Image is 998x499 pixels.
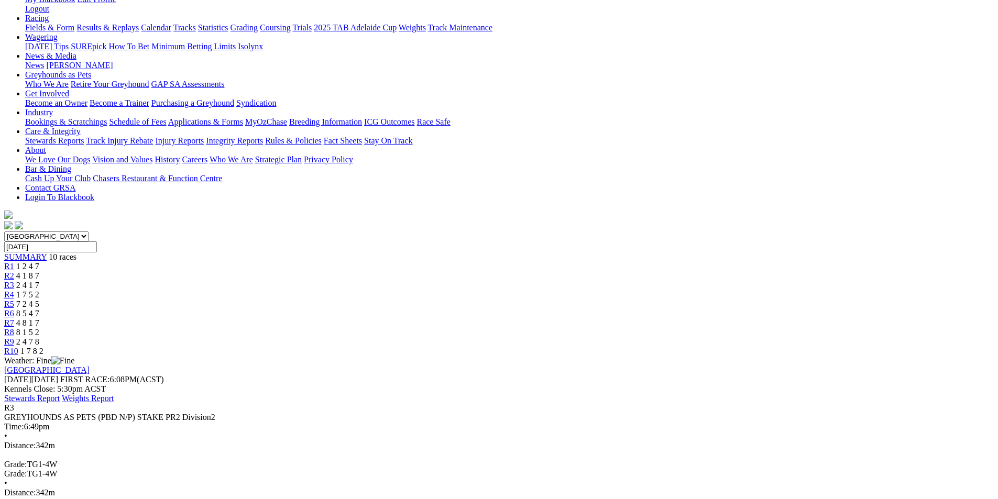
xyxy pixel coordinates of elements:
div: Care & Integrity [25,136,994,146]
a: How To Bet [109,42,150,51]
a: Become an Owner [25,98,87,107]
div: 342m [4,488,994,497]
div: TG1-4W [4,460,994,469]
a: Logout [25,4,49,13]
span: 7 2 4 5 [16,300,39,308]
a: News [25,61,44,70]
a: Syndication [236,98,276,107]
span: 10 races [49,252,76,261]
a: Breeding Information [289,117,362,126]
a: Industry [25,108,53,117]
a: Tracks [173,23,196,32]
a: Bookings & Scratchings [25,117,107,126]
a: Integrity Reports [206,136,263,145]
span: Time: [4,422,24,431]
span: Distance: [4,441,36,450]
a: Become a Trainer [90,98,149,107]
a: News & Media [25,51,76,60]
a: History [155,155,180,164]
a: SUMMARY [4,252,47,261]
span: R3 [4,403,14,412]
a: Purchasing a Greyhound [151,98,234,107]
span: R9 [4,337,14,346]
a: Injury Reports [155,136,204,145]
a: Trials [292,23,312,32]
a: Isolynx [238,42,263,51]
a: Fact Sheets [324,136,362,145]
a: Wagering [25,32,58,41]
span: R5 [4,300,14,308]
span: R1 [4,262,14,271]
a: Grading [231,23,258,32]
span: FIRST RACE: [60,375,109,384]
span: [DATE] [4,375,58,384]
a: Racing [25,14,49,23]
a: Applications & Forms [168,117,243,126]
img: Fine [51,356,74,365]
a: R6 [4,309,14,318]
a: Who We Are [210,155,253,164]
span: 1 7 8 2 [20,347,43,356]
div: Bar & Dining [25,174,994,183]
a: R3 [4,281,14,290]
span: Weather: Fine [4,356,74,365]
a: Stay On Track [364,136,412,145]
div: TG1-4W [4,469,994,479]
a: Privacy Policy [304,155,353,164]
a: R2 [4,271,14,280]
a: Coursing [260,23,291,32]
a: MyOzChase [245,117,287,126]
span: Grade: [4,469,27,478]
a: Results & Replays [76,23,139,32]
a: Schedule of Fees [109,117,166,126]
div: Racing [25,23,994,32]
span: 2 4 1 7 [16,281,39,290]
div: GREYHOUNDS AS PETS (PBD N/P) STAKE PR2 Division2 [4,413,994,422]
a: Get Involved [25,89,69,98]
span: [DATE] [4,375,31,384]
span: 8 5 4 7 [16,309,39,318]
a: Cash Up Your Club [25,174,91,183]
a: We Love Our Dogs [25,155,90,164]
a: R4 [4,290,14,299]
a: Weights [399,23,426,32]
a: Vision and Values [92,155,152,164]
span: 1 2 4 7 [16,262,39,271]
a: R8 [4,328,14,337]
span: 6:08PM(ACST) [60,375,164,384]
img: logo-grsa-white.png [4,210,13,219]
a: Contact GRSA [25,183,75,192]
a: Who We Are [25,80,69,88]
a: Retire Your Greyhound [71,80,149,88]
a: Calendar [141,23,171,32]
div: 6:49pm [4,422,994,431]
a: About [25,146,46,154]
a: GAP SA Assessments [151,80,225,88]
div: About [25,155,994,164]
a: R7 [4,318,14,327]
div: Greyhounds as Pets [25,80,994,89]
img: facebook.svg [4,221,13,229]
span: Distance: [4,488,36,497]
a: Track Injury Rebate [86,136,153,145]
a: [DATE] Tips [25,42,69,51]
span: R10 [4,347,18,356]
span: 4 8 1 7 [16,318,39,327]
span: • [4,479,7,487]
span: 1 7 5 2 [16,290,39,299]
a: Strategic Plan [255,155,302,164]
a: Rules & Policies [265,136,322,145]
a: Careers [182,155,207,164]
a: Greyhounds as Pets [25,70,91,79]
a: Chasers Restaurant & Function Centre [93,174,222,183]
a: Statistics [198,23,228,32]
span: Grade: [4,460,27,469]
a: Race Safe [416,117,450,126]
